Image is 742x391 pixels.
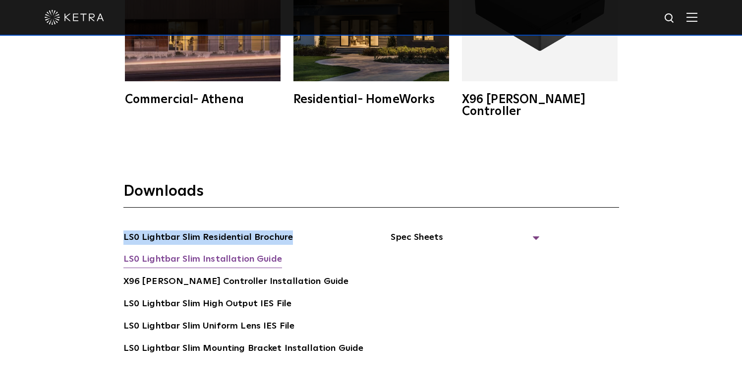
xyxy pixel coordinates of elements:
[293,94,449,106] div: Residential- HomeWorks
[123,319,295,335] a: LS0 Lightbar Slim Uniform Lens IES File
[664,12,676,25] img: search icon
[123,252,282,268] a: LS0 Lightbar Slim Installation Guide
[123,341,364,357] a: LS0 Lightbar Slim Mounting Bracket Installation Guide
[686,12,697,22] img: Hamburger%20Nav.svg
[123,297,292,313] a: LS0 Lightbar Slim High Output IES File
[123,182,619,208] h3: Downloads
[123,230,293,246] a: LS0 Lightbar Slim Residential Brochure
[462,94,618,117] div: X96 [PERSON_NAME] Controller
[123,275,349,290] a: X96 [PERSON_NAME] Controller Installation Guide
[125,94,281,106] div: Commercial- Athena
[391,230,539,252] span: Spec Sheets
[45,10,104,25] img: ketra-logo-2019-white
